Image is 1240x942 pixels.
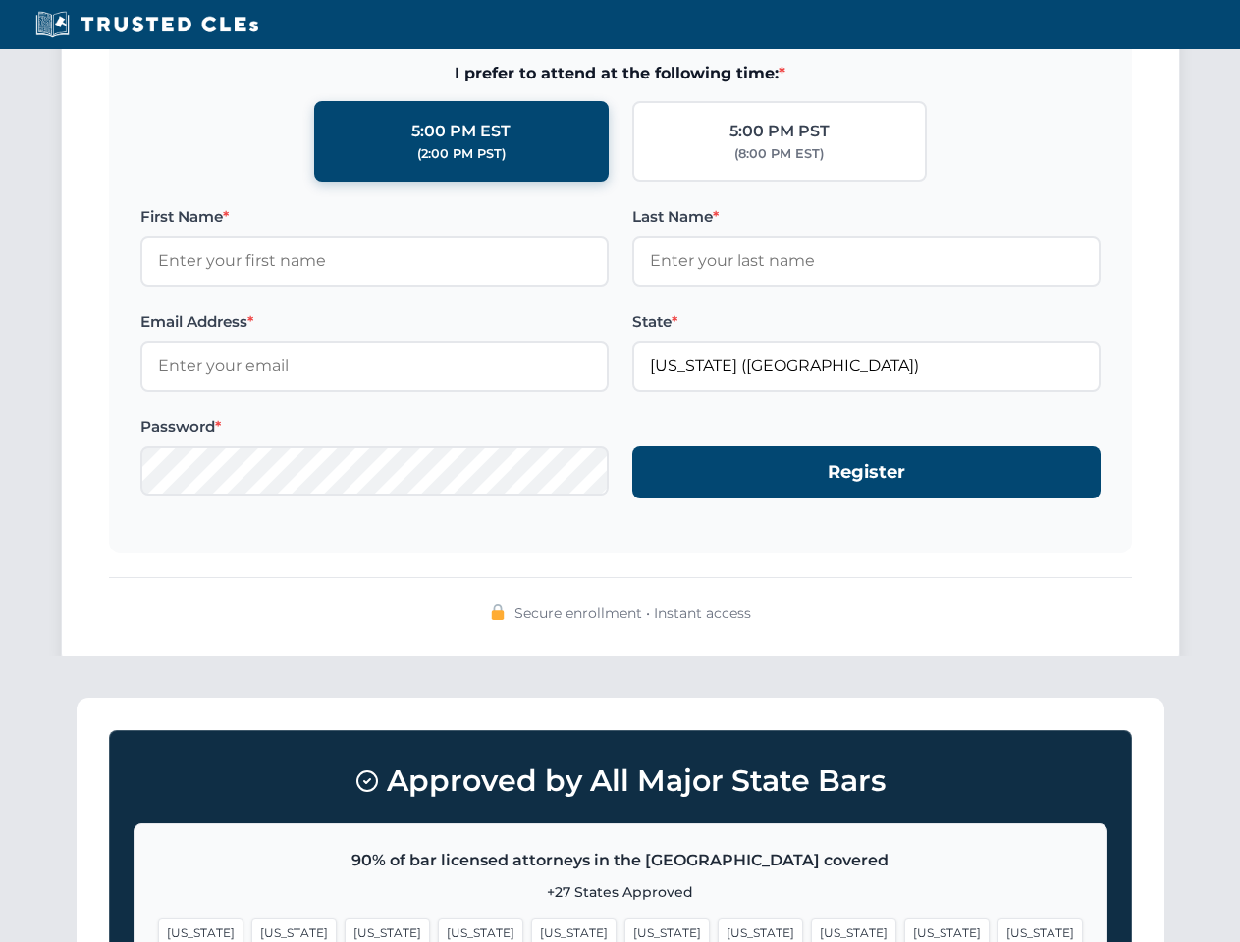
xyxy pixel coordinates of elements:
[632,446,1101,498] button: Register
[411,119,511,144] div: 5:00 PM EST
[158,848,1083,873] p: 90% of bar licensed attorneys in the [GEOGRAPHIC_DATA] covered
[632,205,1101,229] label: Last Name
[417,144,506,164] div: (2:00 PM PST)
[632,236,1101,286] input: Enter your last name
[632,310,1101,334] label: State
[514,602,751,624] span: Secure enrollment • Instant access
[729,119,830,144] div: 5:00 PM PST
[140,415,609,439] label: Password
[140,341,609,391] input: Enter your email
[29,10,264,39] img: Trusted CLEs
[140,205,609,229] label: First Name
[134,755,1107,808] h3: Approved by All Major State Bars
[140,310,609,334] label: Email Address
[140,236,609,286] input: Enter your first name
[632,341,1101,391] input: Florida (FL)
[140,61,1101,86] span: I prefer to attend at the following time:
[734,144,824,164] div: (8:00 PM EST)
[490,604,506,620] img: 🔒
[158,881,1083,903] p: +27 States Approved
